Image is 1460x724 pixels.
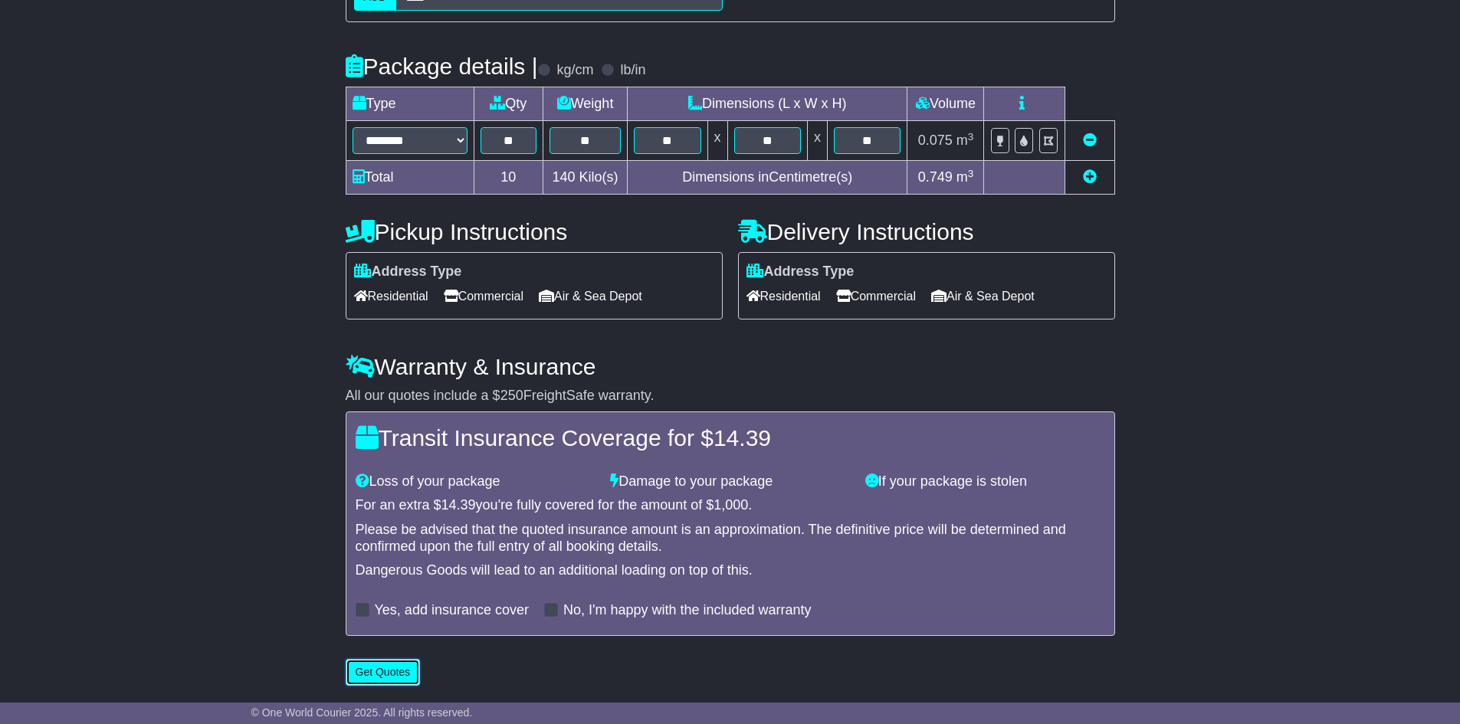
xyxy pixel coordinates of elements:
[441,497,476,513] span: 14.39
[251,706,473,719] span: © One World Courier 2025. All rights reserved.
[346,161,474,195] td: Total
[620,62,645,79] label: lb/in
[968,168,974,179] sup: 3
[346,219,723,244] h4: Pickup Instructions
[346,354,1115,379] h4: Warranty & Insurance
[543,161,628,195] td: Kilo(s)
[707,121,727,161] td: x
[714,425,771,450] span: 14.39
[858,473,1113,490] div: If your package is stolen
[836,284,916,308] span: Commercial
[807,121,827,161] td: x
[956,169,974,185] span: m
[602,473,858,490] div: Damage to your package
[356,497,1105,514] div: For an extra $ you're fully covered for the amount of $ .
[346,87,474,121] td: Type
[348,473,603,490] div: Loss of your package
[738,219,1115,244] h4: Delivery Instructions
[444,284,523,308] span: Commercial
[918,169,953,185] span: 0.749
[500,388,523,403] span: 250
[474,87,543,121] td: Qty
[474,161,543,195] td: 10
[714,497,748,513] span: 1,000
[918,133,953,148] span: 0.075
[746,264,855,280] label: Address Type
[356,425,1105,450] h4: Transit Insurance Coverage for $
[356,562,1105,579] div: Dangerous Goods will lead to an additional loading on top of this.
[375,602,529,619] label: Yes, add insurance cover
[907,87,984,121] td: Volume
[628,161,907,195] td: Dimensions in Centimetre(s)
[356,522,1105,555] div: Please be advised that the quoted insurance amount is an approximation. The definitive price will...
[628,87,907,121] td: Dimensions (L x W x H)
[553,169,576,185] span: 140
[539,284,642,308] span: Air & Sea Depot
[1083,133,1097,148] a: Remove this item
[956,133,974,148] span: m
[346,54,538,79] h4: Package details |
[354,264,462,280] label: Address Type
[543,87,628,121] td: Weight
[1083,169,1097,185] a: Add new item
[556,62,593,79] label: kg/cm
[563,602,812,619] label: No, I'm happy with the included warranty
[931,284,1035,308] span: Air & Sea Depot
[346,659,421,686] button: Get Quotes
[354,284,428,308] span: Residential
[968,131,974,143] sup: 3
[746,284,821,308] span: Residential
[346,388,1115,405] div: All our quotes include a $ FreightSafe warranty.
